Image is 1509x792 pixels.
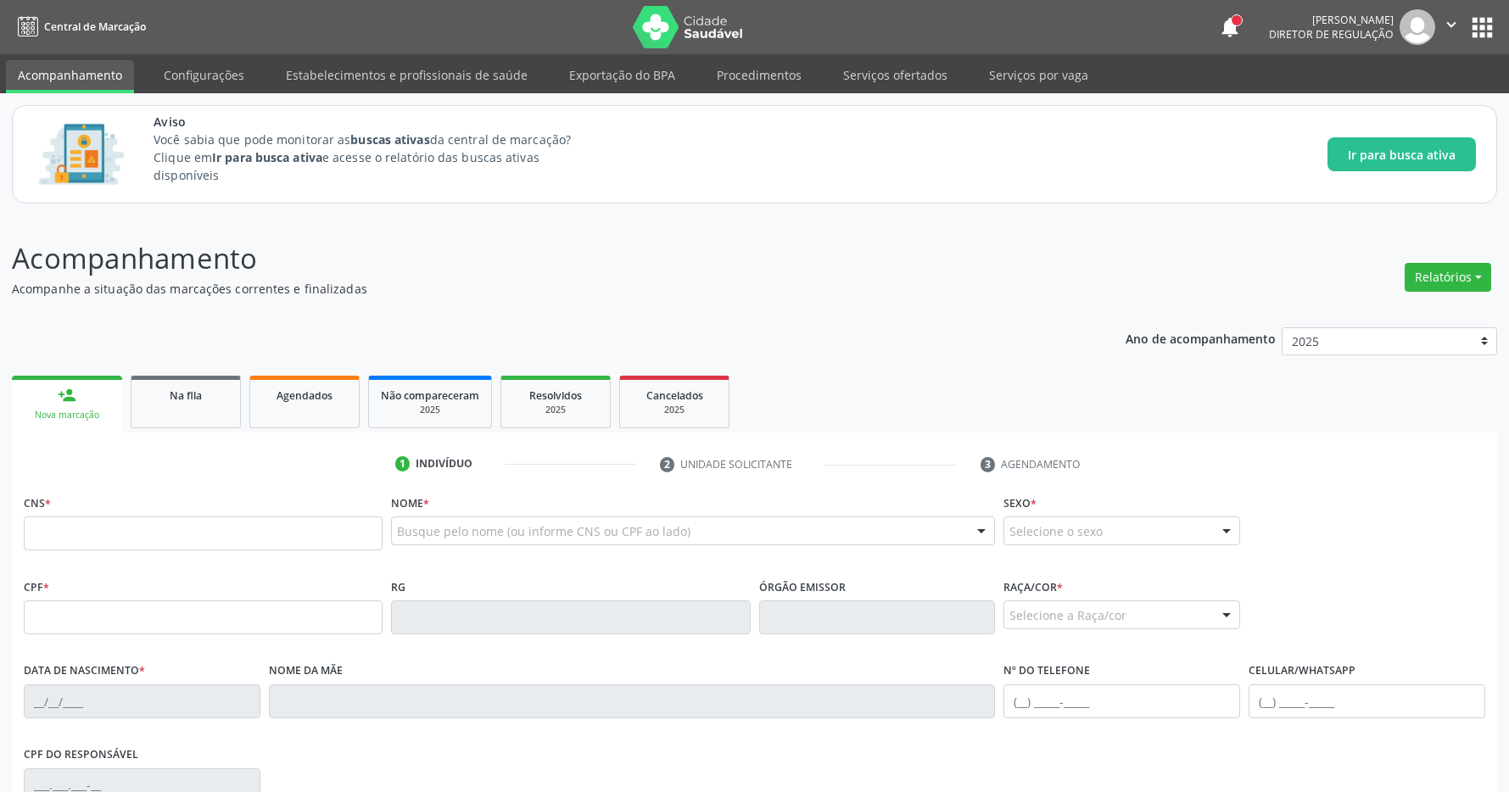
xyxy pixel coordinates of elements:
p: Acompanhamento [12,237,1052,280]
img: Imagem de CalloutCard [33,116,130,192]
button: notifications [1218,15,1242,39]
label: Órgão emissor [759,574,846,600]
span: Selecione o sexo [1009,522,1103,540]
input: __/__/____ [24,684,260,718]
label: CNS [24,490,51,516]
p: Você sabia que pode monitorar as da central de marcação? Clique em e acesse o relatório das busca... [154,131,602,184]
div: Nova marcação [24,409,110,421]
a: Serviços por vaga [977,60,1100,90]
span: Resolvidos [529,388,582,403]
div: 2025 [381,404,479,416]
a: Estabelecimentos e profissionais de saúde [274,60,539,90]
a: Acompanhamento [6,60,134,93]
span: Não compareceram [381,388,479,403]
label: CPF [24,574,49,600]
i:  [1442,15,1461,34]
strong: Ir para busca ativa [212,149,322,165]
label: Celular/WhatsApp [1249,658,1355,684]
span: Agendados [277,388,333,403]
div: 1 [395,456,411,471]
span: Aviso [154,113,602,131]
label: Nº do Telefone [1003,658,1090,684]
button: Ir para busca ativa [1327,137,1476,171]
img: img [1400,9,1435,45]
button: Relatórios [1405,263,1491,292]
label: Data de nascimento [24,658,145,684]
a: Procedimentos [705,60,813,90]
input: (__) _____-_____ [1249,684,1485,718]
span: Cancelados [646,388,703,403]
label: Sexo [1003,490,1037,516]
div: 2025 [513,404,598,416]
a: Configurações [152,60,256,90]
span: Na fila [170,388,202,403]
span: Busque pelo nome (ou informe CNS ou CPF ao lado) [397,522,690,540]
a: Serviços ofertados [831,60,959,90]
button:  [1435,9,1467,45]
label: CPF do responsável [24,742,138,768]
div: Indivíduo [416,456,472,471]
button: apps [1467,13,1497,42]
div: person_add [58,386,76,404]
label: Nome [391,490,429,516]
span: Diretor de regulação [1269,27,1394,42]
label: RG [391,574,405,600]
div: 2025 [632,404,717,416]
span: Ir para busca ativa [1348,146,1456,164]
a: Exportação do BPA [557,60,687,90]
input: (__) _____-_____ [1003,684,1240,718]
span: Central de Marcação [44,20,146,34]
p: Acompanhe a situação das marcações correntes e finalizadas [12,280,1052,298]
span: Selecione a Raça/cor [1009,606,1126,624]
a: Central de Marcação [12,13,146,41]
label: Raça/cor [1003,574,1063,600]
label: Nome da mãe [269,658,343,684]
div: [PERSON_NAME] [1269,13,1394,27]
p: Ano de acompanhamento [1126,327,1276,349]
strong: buscas ativas [350,131,429,148]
